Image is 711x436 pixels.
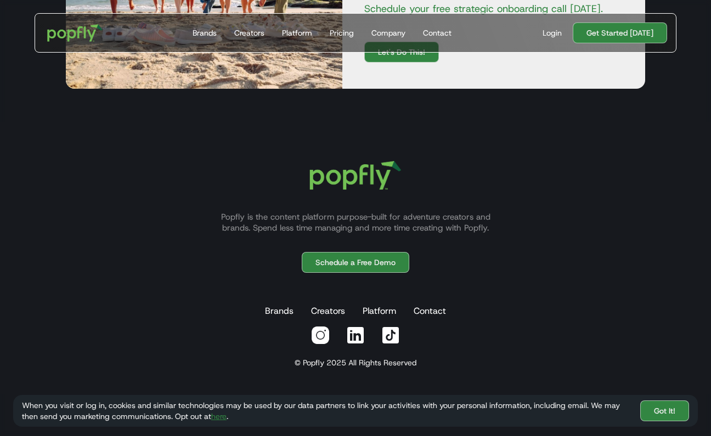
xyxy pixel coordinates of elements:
a: Brands [263,300,296,322]
a: Company [367,14,410,52]
a: Contact [419,14,456,52]
div: Contact [423,27,452,38]
div: Brands [193,27,217,38]
div: Company [371,27,405,38]
div: Platform [282,27,312,38]
a: Pricing [325,14,358,52]
a: Platform [278,14,317,52]
div: Login [543,27,562,38]
a: Platform [360,300,398,322]
a: here [211,411,227,421]
a: Got It! [640,400,689,421]
a: Brands [188,14,221,52]
a: Get Started [DATE] [573,22,667,43]
a: Schedule a Free Demo [302,252,409,273]
div: Pricing [330,27,354,38]
a: Contact [411,300,448,322]
div: When you visit or log in, cookies and similar technologies may be used by our data partners to li... [22,400,631,422]
a: Creators [309,300,347,322]
p: Popfly is the content platform purpose-built for adventure creators and brands. Spend less time m... [207,211,504,233]
div: Creators [234,27,264,38]
a: home [39,16,110,49]
p: Schedule your free strategic onboarding call [DATE]. [356,2,632,15]
div: © Popfly 2025 All Rights Reserved [295,357,416,368]
a: Login [538,27,566,38]
a: Creators [230,14,269,52]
